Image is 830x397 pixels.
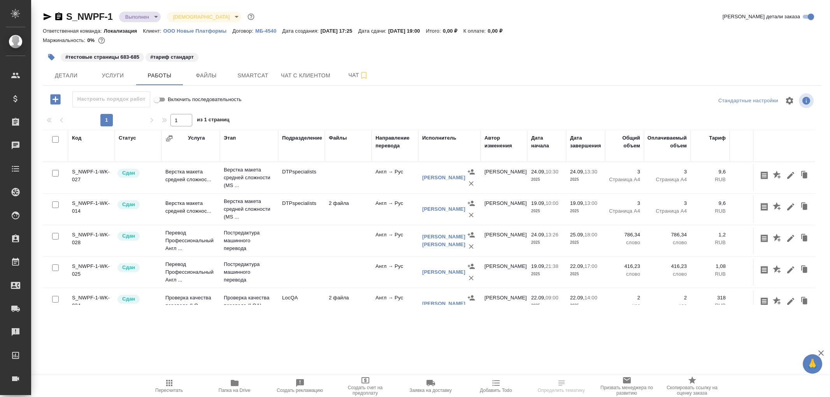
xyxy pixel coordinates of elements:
[531,176,562,184] p: 2025
[123,14,151,20] button: Выполнен
[72,134,81,142] div: Код
[43,49,60,66] button: Добавить тэг
[812,262,825,277] button: Удалить
[465,292,477,304] button: Назначить
[797,294,812,309] button: Клонировать
[234,71,272,80] span: Smartcat
[584,169,597,175] p: 13:30
[546,263,558,269] p: 21:38
[648,302,687,310] p: час
[695,176,726,184] p: RUB
[68,227,115,254] td: S_NWPF-1-WK-028
[145,53,199,60] span: тариф стандарт
[465,229,477,241] button: Назначить
[422,301,465,306] a: [PERSON_NAME]
[758,294,771,309] button: Скопировать мини-бриф
[45,91,66,107] button: Добавить работу
[481,227,527,254] td: [PERSON_NAME]
[463,28,488,34] p: К оплате:
[648,270,687,278] p: слово
[278,290,325,317] td: LocQA
[422,234,465,247] a: [PERSON_NAME] [PERSON_NAME]
[161,164,220,191] td: Верстка макета средней сложнос...
[797,199,812,214] button: Клонировать
[87,37,97,43] p: 0%
[122,295,135,303] p: Сдан
[119,12,161,22] div: Выполнен
[771,168,784,183] button: Добавить оценку
[281,71,330,80] span: Чат с клиентом
[43,37,87,43] p: Маржинальность:
[104,28,143,34] p: Локализация
[60,53,145,60] span: тестовые страницы 683-685
[812,294,825,309] button: Удалить
[648,176,687,184] p: Страница А4
[609,294,640,302] p: 2
[812,231,825,246] button: Удалить
[771,294,784,309] button: Добавить оценку
[122,201,135,208] p: Сдан
[119,134,136,142] div: Статус
[117,262,158,273] div: Менеджер проверил работу исполнителя, передает ее на следующий этап
[224,166,274,189] p: Верстка макета средней сложности (MS ...
[531,239,562,247] p: 2025
[733,199,769,207] p: 28,8
[255,27,282,34] a: МБ-4540
[546,200,558,206] p: 10:00
[426,28,442,34] p: Итого:
[171,14,232,20] button: [DEMOGRAPHIC_DATA]
[570,169,584,175] p: 24.09,
[329,199,368,207] p: 2 файла
[797,168,812,183] button: Клонировать
[609,168,640,176] p: 3
[695,262,726,270] p: 1,08
[224,134,236,142] div: Этап
[695,270,726,278] p: RUB
[733,270,769,278] p: RUB
[246,12,256,22] button: Доп статусы указывают на важность/срочность заказа
[584,263,597,269] p: 17:00
[609,176,640,184] p: Страница А4
[54,12,63,21] button: Скопировать ссылку
[163,27,233,34] a: ООО Новые Платформы
[648,239,687,247] p: слово
[372,196,418,223] td: Англ → Рус
[812,168,825,183] button: Удалить
[570,232,584,238] p: 25.09,
[278,196,325,223] td: DTPspecialists
[255,28,282,34] p: МБ-4540
[695,239,726,247] p: RUB
[465,166,477,178] button: Назначить
[758,168,771,183] button: Скопировать мини-бриф
[167,12,241,22] div: Выполнен
[609,207,640,215] p: Страница А4
[531,302,562,310] p: 2025
[733,231,769,239] p: 943,61
[372,290,418,317] td: Англ → Рус
[376,134,414,150] div: Направление перевода
[117,231,158,241] div: Менеджер проверил работу исполнителя, передает ее на следующий этап
[278,164,325,191] td: DTPspecialists
[358,28,388,34] p: Дата сдачи:
[797,231,812,246] button: Клонировать
[68,164,115,191] td: S_NWPF-1-WK-027
[197,115,230,126] span: из 1 страниц
[771,231,784,246] button: Добавить оценку
[584,232,597,238] p: 18:00
[812,199,825,214] button: Удалить
[97,35,107,45] button: 2288.64 RUB;
[695,168,726,176] p: 9,6
[609,270,640,278] p: слово
[488,28,508,34] p: 0,00 ₽
[484,134,523,150] div: Автор изменения
[188,134,205,142] div: Услуга
[803,354,822,374] button: 🙏
[388,28,426,34] p: [DATE] 19:00
[648,294,687,302] p: 2
[570,134,601,150] div: Дата завершения
[695,231,726,239] p: 1,2
[329,134,347,142] div: Файлы
[340,70,377,80] span: Чат
[771,262,784,277] button: Добавить оценку
[465,209,477,221] button: Удалить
